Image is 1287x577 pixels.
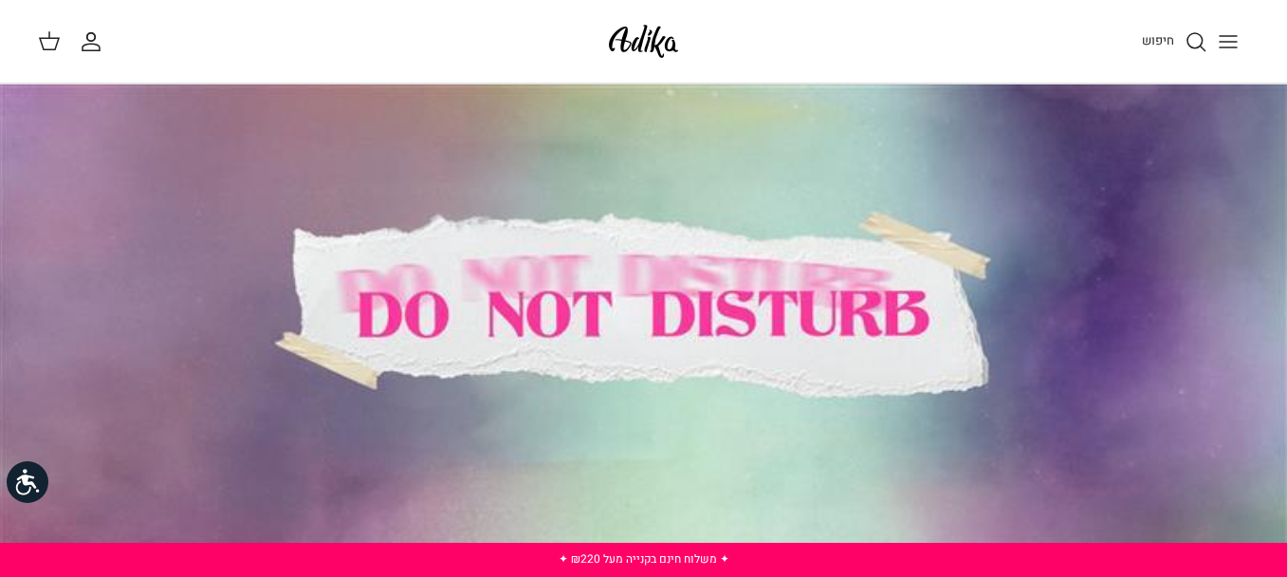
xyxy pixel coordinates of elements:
[80,30,110,53] a: החשבון שלי
[1142,31,1174,49] span: חיפוש
[603,19,684,64] img: Adika IL
[559,550,729,568] a: ✦ משלוח חינם בקנייה מעל ₪220 ✦
[1207,21,1249,63] button: Toggle menu
[1142,30,1207,53] a: חיפוש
